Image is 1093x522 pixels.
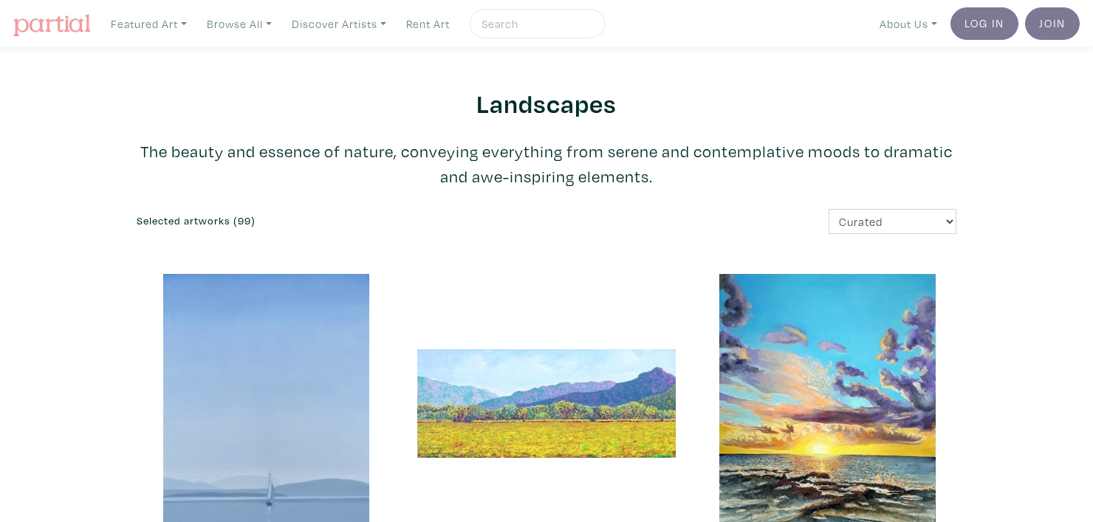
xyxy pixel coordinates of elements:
[480,15,591,33] input: Search
[285,9,393,39] a: Discover Artists
[873,9,944,39] a: About Us
[950,7,1018,40] a: Log In
[104,9,193,39] a: Featured Art
[400,9,456,39] a: Rent Art
[1025,7,1080,40] a: Join
[137,87,956,119] h2: Landscapes
[200,9,278,39] a: Browse All
[137,215,535,227] h6: Selected artworks (99)
[137,139,956,189] p: The beauty and essence of nature, conveying everything from serene and contemplative moods to dra...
